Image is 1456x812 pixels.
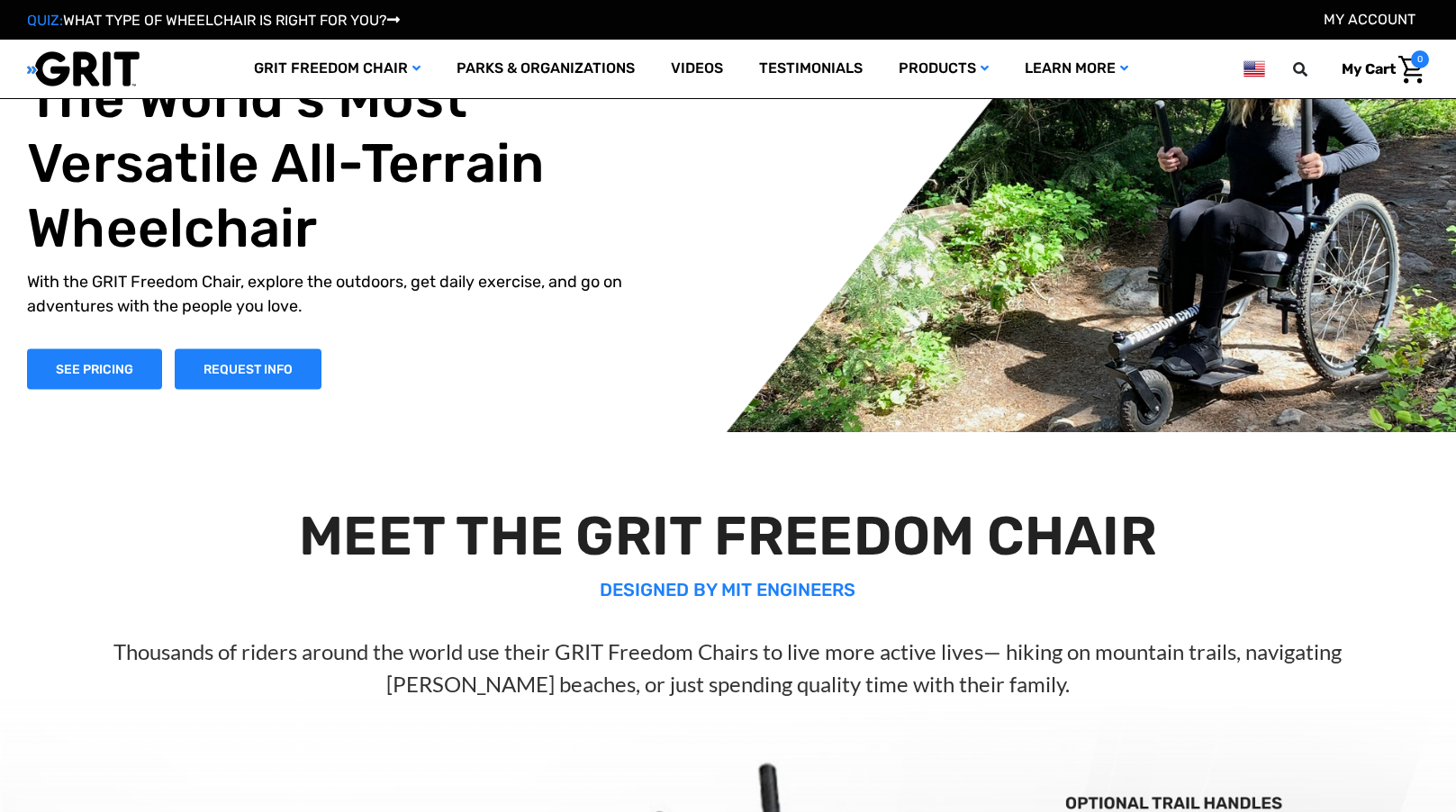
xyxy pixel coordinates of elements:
a: Parks & Organizations [439,40,653,98]
h2: MEET THE GRIT FREEDOM CHAIR [36,504,1419,569]
p: Thousands of riders around the world use their GRIT Freedom Chairs to live more active lives— hik... [36,636,1419,700]
a: Account [1324,11,1415,28]
input: Search [1301,50,1328,88]
a: Slide number 1, Request Information [175,348,321,389]
img: Cart [1398,56,1424,84]
a: GRIT Freedom Chair [236,40,439,98]
p: With the GRIT Freedom Chair, explore the outdoors, get daily exercise, and go on adventures with ... [27,269,663,318]
img: GRIT All-Terrain Wheelchair and Mobility Equipment [27,50,140,87]
a: Cart with 0 items [1328,50,1429,88]
a: Testimonials [741,40,881,98]
h1: The World's Most Versatile All-Terrain Wheelchair [27,66,663,260]
img: us.png [1243,58,1265,80]
a: Videos [653,40,741,98]
span: 0 [1411,50,1429,68]
a: QUIZ:WHAT TYPE OF WHEELCHAIR IS RIGHT FOR YOU? [27,12,400,29]
span: My Cart [1342,60,1396,77]
a: Products [881,40,1007,98]
a: Learn More [1007,40,1146,98]
iframe: Tidio Chat [1210,696,1448,780]
a: Shop Now [27,348,162,389]
span: QUIZ: [27,12,63,29]
p: DESIGNED BY MIT ENGINEERS [36,576,1419,603]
